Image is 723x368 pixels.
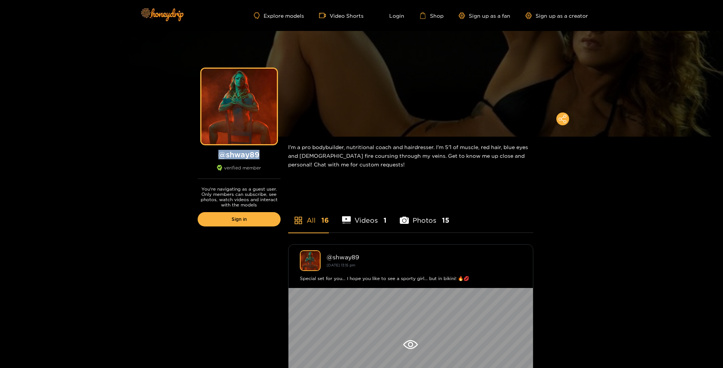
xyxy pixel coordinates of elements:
a: Shop [419,12,444,19]
a: Explore models [254,12,304,19]
div: @ shway89 [327,254,522,260]
div: I'm a pro bodybuilder, nutritional coach and hairdresser. I'm 5'1 of muscle, red hair, blue eyes ... [288,137,533,175]
a: Sign up as a creator [525,12,588,19]
span: video-camera [319,12,330,19]
a: Sign in [198,212,281,226]
li: Photos [400,199,449,233]
a: Sign up as a fan [459,12,510,19]
span: 15 [442,216,449,225]
h1: @ shway89 [198,150,281,159]
img: shway89 [300,250,321,271]
span: appstore [294,216,303,225]
li: All [288,199,329,233]
a: Video Shorts [319,12,364,19]
span: 16 [321,216,329,225]
small: [DATE] 13:15 pm [327,263,355,267]
p: You're navigating as a guest user. Only members can subscribe, see photos, watch videos and inter... [198,186,281,208]
div: verified member [198,165,281,179]
span: 1 [384,216,387,225]
div: Special set for you... I hope you like to see a sporty girl... but in bikini! 🔥💋 [300,275,522,282]
li: Videos [342,199,387,233]
a: Login [379,12,404,19]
